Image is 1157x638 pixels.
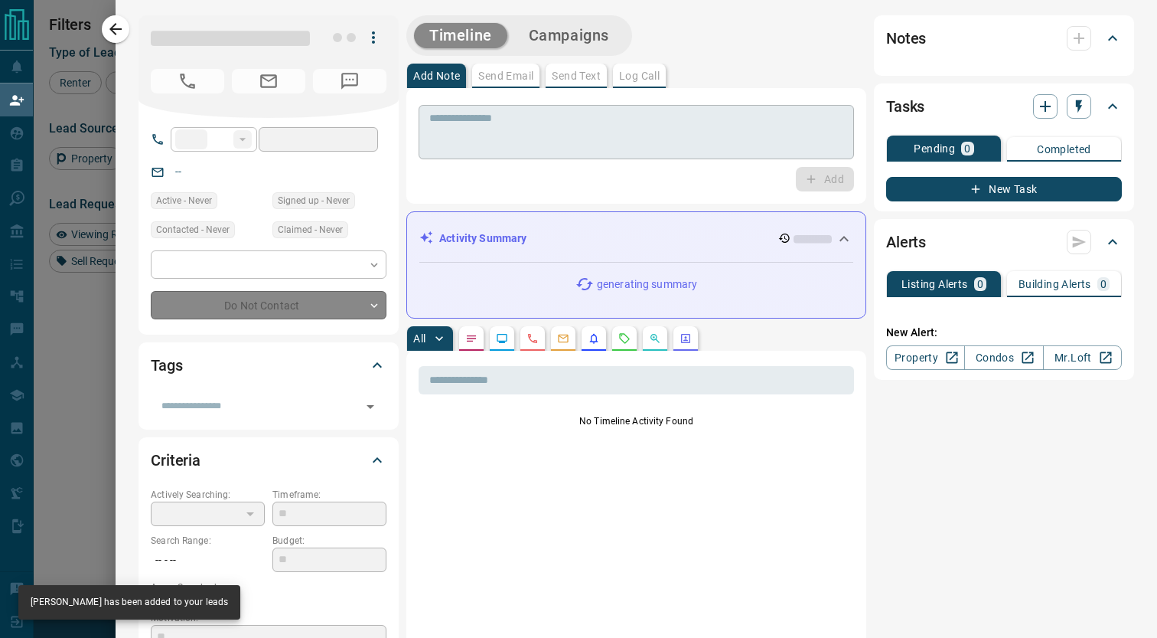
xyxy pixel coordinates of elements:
[414,23,507,48] button: Timeline
[513,23,624,48] button: Campaigns
[151,69,224,93] span: No Number
[272,488,386,502] p: Timeframe:
[272,534,386,548] p: Budget:
[886,94,924,119] h2: Tasks
[526,332,539,345] svg: Calls
[151,347,386,384] div: Tags
[151,488,265,502] p: Actively Searching:
[313,69,386,93] span: No Number
[413,70,460,81] p: Add Note
[278,193,350,208] span: Signed up - Never
[151,611,386,625] p: Motivation:
[151,534,265,548] p: Search Range:
[886,26,926,51] h2: Notes
[977,279,983,290] p: 0
[151,548,265,573] p: -- - --
[901,279,968,290] p: Listing Alerts
[232,69,305,93] span: No Email
[1018,279,1091,290] p: Building Alerts
[419,224,853,253] div: Activity Summary
[175,165,181,178] a: --
[886,345,965,370] a: Property
[496,332,508,345] svg: Lead Browsing Activity
[151,448,200,473] h2: Criteria
[156,222,230,237] span: Contacted - Never
[914,143,955,154] p: Pending
[156,193,212,208] span: Active - Never
[588,332,600,345] svg: Listing Alerts
[886,224,1122,260] div: Alerts
[618,332,631,345] svg: Requests
[151,442,386,479] div: Criteria
[597,276,697,293] p: generating summary
[557,332,569,345] svg: Emails
[964,345,1043,370] a: Condos
[680,332,692,345] svg: Agent Actions
[278,222,343,237] span: Claimed - Never
[886,325,1122,341] p: New Alert:
[649,332,661,345] svg: Opportunities
[31,590,228,615] div: [PERSON_NAME] has been added to your leads
[439,231,526,247] p: Activity Summary
[964,143,970,154] p: 0
[151,581,386,594] p: Areas Searched:
[419,414,854,428] p: No Timeline Activity Found
[886,177,1122,201] button: New Task
[151,353,182,378] h2: Tags
[151,291,386,319] div: Do Not Contact
[360,396,381,417] button: Open
[465,332,477,345] svg: Notes
[886,230,926,254] h2: Alerts
[1037,144,1091,155] p: Completed
[1100,279,1106,290] p: 0
[413,333,425,344] p: All
[886,88,1122,125] div: Tasks
[886,20,1122,57] div: Notes
[1043,345,1122,370] a: Mr.Loft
